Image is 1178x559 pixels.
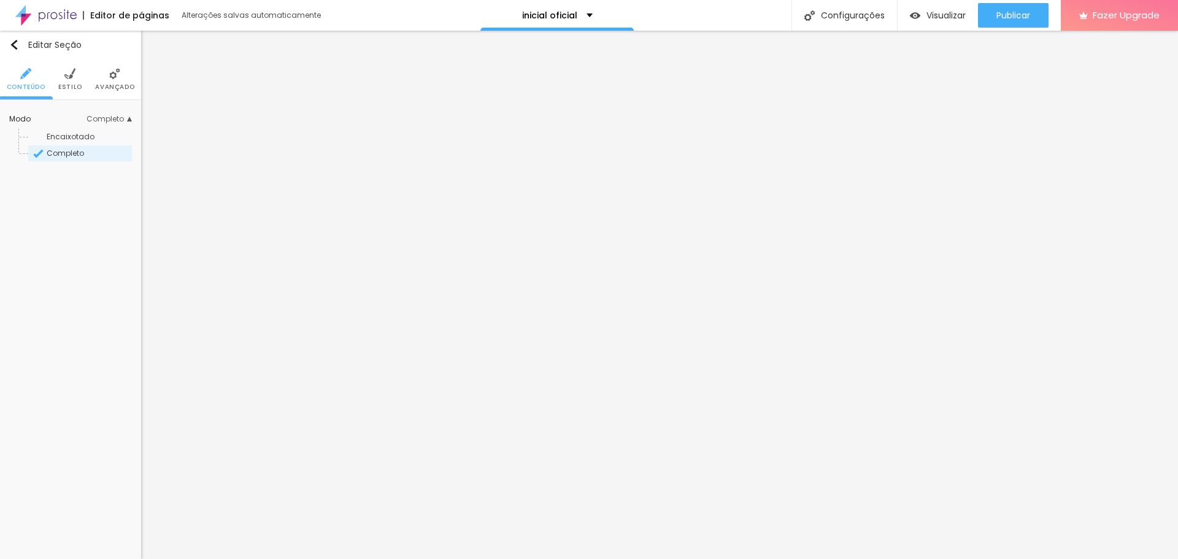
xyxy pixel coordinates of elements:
[1093,10,1160,20] span: Fazer Upgrade
[926,10,966,20] span: Visualizar
[182,12,323,19] div: Alterações salvas automaticamente
[9,40,82,50] div: Editar Seção
[109,68,120,79] img: Icone
[978,3,1049,28] button: Publicar
[58,84,82,90] span: Estilo
[47,131,94,142] span: Encaixotado
[9,115,87,123] div: Modo
[33,148,44,159] img: Icone
[141,31,1178,559] iframe: Editor
[7,84,45,90] span: Conteúdo
[804,10,815,21] img: Icone
[87,115,132,123] span: Completo
[910,10,920,21] img: view-1.svg
[64,68,75,79] img: Icone
[9,40,19,50] img: Icone
[95,84,134,90] span: Avançado
[20,68,31,79] img: Icone
[996,10,1030,20] span: Publicar
[83,11,169,20] div: Editor de páginas
[522,11,577,20] p: inicial oficial
[47,148,84,158] span: Completo
[898,3,978,28] button: Visualizar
